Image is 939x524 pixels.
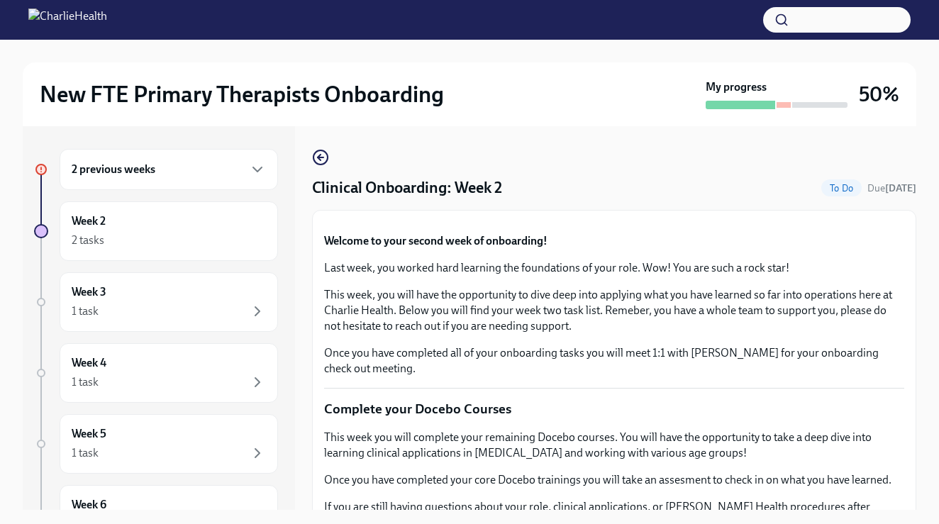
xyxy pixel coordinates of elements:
[324,260,904,276] p: Last week, you worked hard learning the foundations of your role. Wow! You are such a rock star!
[72,426,106,442] h6: Week 5
[28,9,107,31] img: CharlieHealth
[72,213,106,229] h6: Week 2
[72,355,106,371] h6: Week 4
[867,182,916,194] span: Due
[324,430,904,461] p: This week you will complete your remaining Docebo courses. You will have the opportunity to take ...
[34,343,278,403] a: Week 41 task
[885,182,916,194] strong: [DATE]
[72,233,104,248] div: 2 tasks
[34,414,278,474] a: Week 51 task
[72,497,106,513] h6: Week 6
[72,374,99,390] div: 1 task
[312,177,502,199] h4: Clinical Onboarding: Week 2
[324,472,904,488] p: Once you have completed your core Docebo trainings you will take an assesment to check in on what...
[867,182,916,195] span: August 30th, 2025 10:00
[324,345,904,377] p: Once you have completed all of your onboarding tasks you will meet 1:1 with [PERSON_NAME] for you...
[859,82,899,107] h3: 50%
[40,80,444,108] h2: New FTE Primary Therapists Onboarding
[34,272,278,332] a: Week 31 task
[72,284,106,300] h6: Week 3
[60,149,278,190] div: 2 previous weeks
[324,287,904,334] p: This week, you will have the opportunity to dive deep into applying what you have learned so far ...
[706,79,767,95] strong: My progress
[34,201,278,261] a: Week 22 tasks
[821,183,862,194] span: To Do
[324,400,904,418] p: Complete your Docebo Courses
[72,162,155,177] h6: 2 previous weeks
[324,234,548,247] strong: Welcome to your second week of onboarding!
[72,303,99,319] div: 1 task
[72,445,99,461] div: 1 task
